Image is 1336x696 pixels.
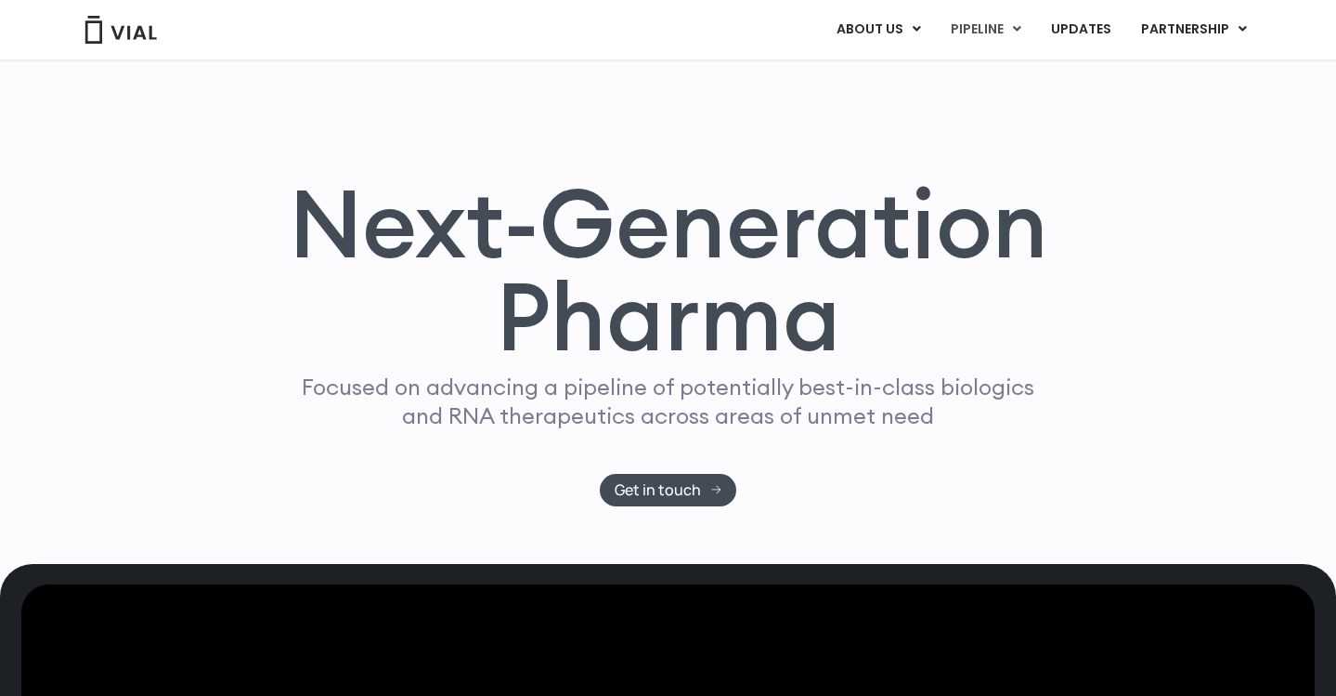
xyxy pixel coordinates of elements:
[266,177,1070,364] h1: Next-Generation Pharma
[936,14,1035,46] a: PIPELINEMenu Toggle
[615,483,701,497] span: Get in touch
[600,474,736,506] a: Get in touch
[1036,14,1125,46] a: UPDATES
[1126,14,1262,46] a: PARTNERSHIPMenu Toggle
[294,373,1043,430] p: Focused on advancing a pipeline of potentially best-in-class biologics and RNA therapeutics acros...
[84,16,158,44] img: Vial Logo
[822,14,935,46] a: ABOUT USMenu Toggle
